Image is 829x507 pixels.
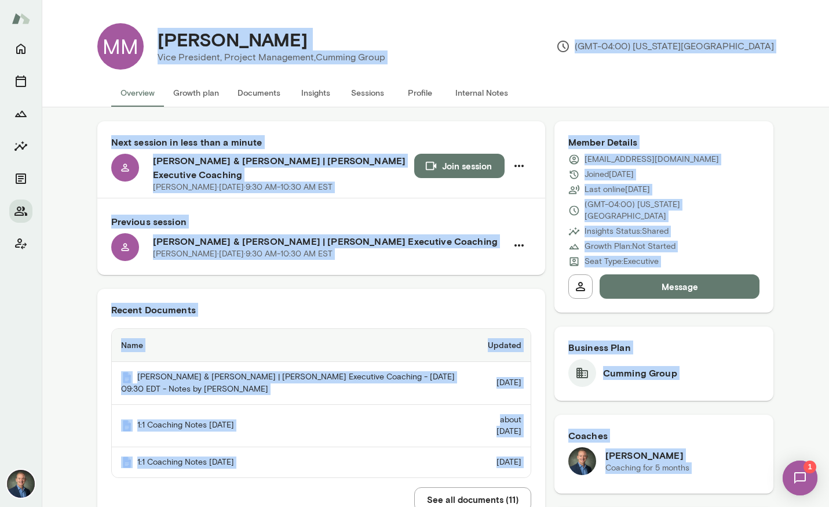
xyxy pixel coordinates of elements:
h6: Member Details [568,135,760,149]
p: (GMT-04:00) [US_STATE][GEOGRAPHIC_DATA] [585,199,760,222]
th: Name [112,329,469,362]
p: Insights Status: Shared [585,226,669,237]
h6: [PERSON_NAME] & [PERSON_NAME] | [PERSON_NAME] Executive Coaching [153,234,507,248]
h6: Cumming Group [603,366,677,380]
button: Sessions [9,70,32,93]
h6: [PERSON_NAME] [605,448,689,462]
button: Overview [111,79,164,107]
button: Home [9,37,32,60]
img: Mento [121,372,133,383]
button: Message [600,274,760,299]
h6: [PERSON_NAME] & [PERSON_NAME] | [PERSON_NAME] Executive Coaching [153,154,414,182]
th: 1:1 Coaching Notes [DATE] [112,447,469,478]
img: Michael Alden [568,447,596,475]
td: [DATE] [469,447,531,478]
img: Michael Alden [7,470,35,498]
button: Documents [9,167,32,190]
button: Documents [228,79,290,107]
button: Members [9,200,32,223]
img: Mento [12,8,30,30]
button: Insights [9,135,32,158]
h6: Previous session [111,215,531,229]
div: MM [97,23,144,70]
th: [PERSON_NAME] & [PERSON_NAME] | [PERSON_NAME] Executive Coaching - [DATE] 09:30 EDT - Notes by [P... [112,362,469,405]
button: Profile [394,79,446,107]
p: Coaching for 5 months [605,462,689,474]
h6: Next session in less than a minute [111,135,531,149]
img: Mento [121,457,133,468]
h6: Recent Documents [111,303,531,317]
p: [PERSON_NAME] · [DATE] · 9:30 AM-10:30 AM EST [153,182,333,193]
h6: Business Plan [568,341,760,354]
button: Internal Notes [446,79,517,107]
p: [EMAIL_ADDRESS][DOMAIN_NAME] [585,154,719,165]
th: Updated [469,329,531,362]
p: [PERSON_NAME] · [DATE] · 9:30 AM-10:30 AM EST [153,248,333,260]
p: Vice President, Project Management, Cumming Group [158,50,385,64]
button: Client app [9,232,32,255]
td: [DATE] [469,362,531,405]
button: Join session [414,154,505,178]
td: about [DATE] [469,405,531,447]
h4: [PERSON_NAME] [158,28,308,50]
p: (GMT-04:00) [US_STATE][GEOGRAPHIC_DATA] [556,39,774,53]
p: Last online [DATE] [585,184,650,195]
button: Growth plan [164,79,228,107]
p: Joined [DATE] [585,169,634,180]
p: Growth Plan: Not Started [585,241,675,252]
th: 1:1 Coaching Notes [DATE] [112,405,469,447]
button: Sessions [342,79,394,107]
button: Insights [290,79,342,107]
p: Seat Type: Executive [585,256,659,267]
button: Growth Plan [9,102,32,125]
img: Mento [121,420,133,432]
h6: Coaches [568,429,760,443]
